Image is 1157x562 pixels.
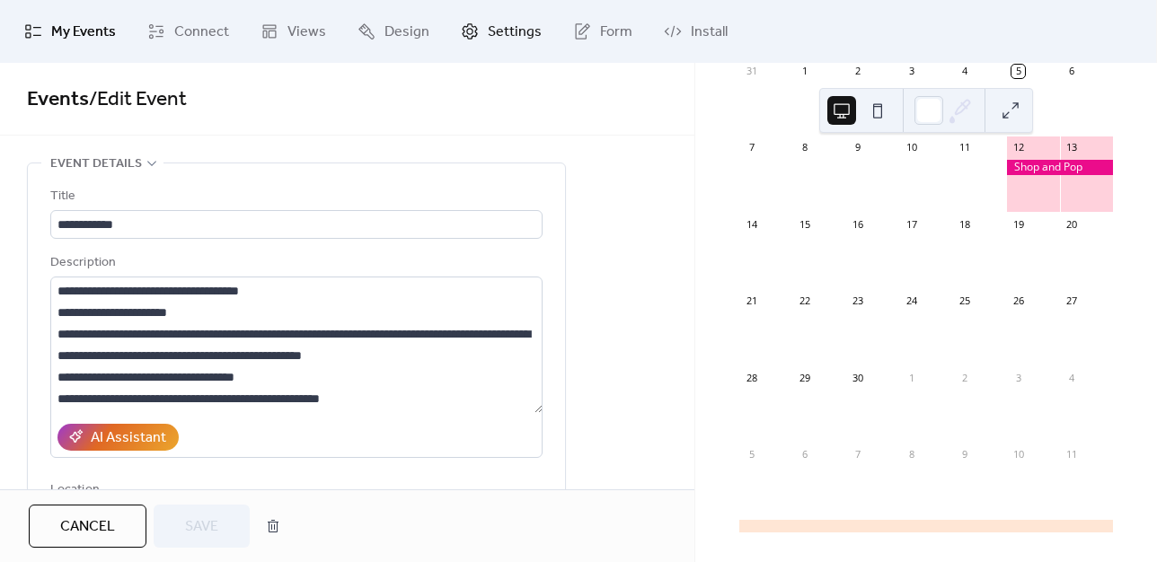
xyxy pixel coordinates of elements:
[1065,141,1079,154] div: 13
[1065,294,1079,308] div: 27
[905,217,918,231] div: 17
[798,217,811,231] div: 15
[29,505,146,548] button: Cancel
[1065,65,1079,78] div: 6
[650,7,741,56] a: Install
[745,294,758,308] div: 21
[958,447,972,461] div: 9
[1011,294,1025,308] div: 26
[798,371,811,384] div: 29
[745,141,758,154] div: 7
[745,371,758,384] div: 28
[174,22,229,43] span: Connect
[798,294,811,308] div: 22
[1011,141,1025,154] div: 12
[745,447,758,461] div: 5
[1011,217,1025,231] div: 19
[852,217,865,231] div: 16
[798,447,811,461] div: 6
[745,217,758,231] div: 14
[852,294,865,308] div: 23
[1065,371,1079,384] div: 4
[958,294,972,308] div: 25
[1011,447,1025,461] div: 10
[852,141,865,154] div: 9
[560,7,646,56] a: Form
[50,154,142,175] span: Event details
[852,371,865,384] div: 30
[600,22,632,43] span: Form
[1011,65,1025,78] div: 5
[1065,217,1079,231] div: 20
[50,479,539,501] div: Location
[344,7,443,56] a: Design
[384,22,429,43] span: Design
[89,80,187,119] span: / Edit Event
[11,7,129,56] a: My Events
[905,447,918,461] div: 8
[247,7,340,56] a: Views
[958,371,972,384] div: 2
[27,80,89,119] a: Events
[905,294,918,308] div: 24
[905,65,918,78] div: 3
[287,22,326,43] span: Views
[905,371,918,384] div: 1
[134,7,243,56] a: Connect
[905,141,918,154] div: 10
[958,65,972,78] div: 4
[51,22,116,43] span: My Events
[91,427,166,449] div: AI Assistant
[50,252,539,274] div: Description
[50,186,539,207] div: Title
[488,22,542,43] span: Settings
[852,65,865,78] div: 2
[852,447,865,461] div: 7
[60,516,115,538] span: Cancel
[958,217,972,231] div: 18
[57,424,179,451] button: AI Assistant
[745,65,758,78] div: 31
[1006,160,1113,175] div: Shop and Pop
[798,141,811,154] div: 8
[1011,371,1025,384] div: 3
[691,22,728,43] span: Install
[798,65,811,78] div: 1
[958,141,972,154] div: 11
[447,7,555,56] a: Settings
[1065,447,1079,461] div: 11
